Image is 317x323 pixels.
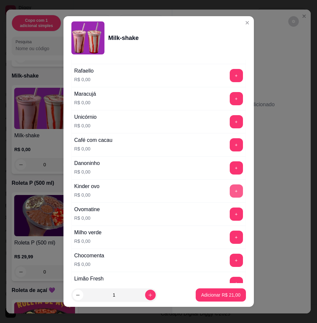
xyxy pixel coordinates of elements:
div: Unicórnio [74,113,97,121]
p: R$ 0,00 [74,169,100,175]
button: Close [242,17,253,28]
button: add [230,208,243,221]
button: add [230,115,243,128]
button: add [230,161,243,175]
p: R$ 0,00 [74,122,97,129]
button: decrease-product-quantity [73,290,83,300]
button: add [230,138,243,151]
p: R$ 0,00 [74,261,104,268]
div: Ovomatine [74,206,100,213]
div: Chocomenta [74,252,104,260]
p: R$ 0,00 [74,99,96,106]
button: add [230,69,243,82]
div: Maracujá [74,90,96,98]
div: Milho verde [74,229,102,237]
p: R$ 0,00 [74,76,94,83]
p: R$ 0,00 [74,238,102,244]
div: Milk-shake [108,33,139,43]
div: Rafaello [74,67,94,75]
button: add [230,231,243,244]
p: R$ 0,00 [74,145,113,152]
img: product-image [71,21,104,54]
div: Café com cacau [74,136,113,144]
button: add [230,277,243,290]
div: Limão Fresh [74,275,104,283]
p: R$ 0,00 [74,192,100,198]
p: R$ 0,00 [74,215,100,221]
div: Kinder ovo [74,182,100,190]
button: Adicionar R$ 21,00 [196,288,246,302]
button: add [230,254,243,267]
p: Adicionar R$ 21,00 [201,292,240,298]
button: add [230,92,243,105]
div: Danoninho [74,159,100,167]
button: add [230,184,243,198]
button: increase-product-quantity [145,290,156,300]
